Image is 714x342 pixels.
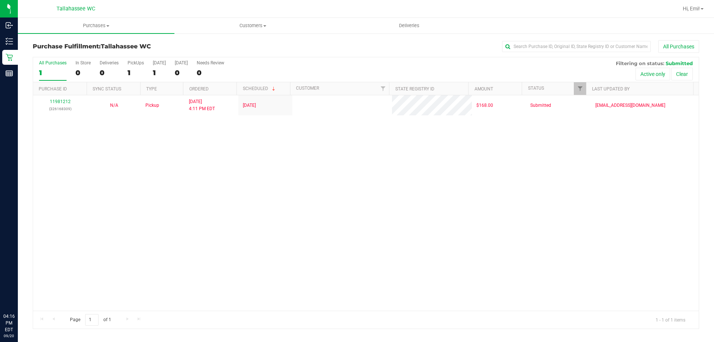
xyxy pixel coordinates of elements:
inline-svg: Retail [6,54,13,61]
div: PickUps [128,60,144,65]
p: 04:16 PM EDT [3,313,15,333]
a: Customer [296,86,319,91]
div: 1 [153,68,166,77]
a: Deliveries [331,18,488,33]
button: N/A [110,102,118,109]
p: (326168309) [38,105,83,112]
span: Hi, Emi! [683,6,700,12]
div: Deliveries [100,60,119,65]
a: Amount [475,86,493,92]
div: 0 [75,68,91,77]
span: Page of 1 [64,314,117,326]
a: Last Updated By [592,86,630,92]
p: 09/20 [3,333,15,339]
a: Customers [174,18,331,33]
a: Filter [574,82,586,95]
a: 11981212 [50,99,71,104]
div: 1 [128,68,144,77]
span: Customers [175,22,331,29]
span: [DATE] 4:11 PM EDT [189,98,215,112]
div: 0 [100,68,119,77]
a: Purchase ID [39,86,67,92]
span: [DATE] [243,102,256,109]
span: Pickup [145,102,159,109]
a: Sync Status [93,86,121,92]
div: All Purchases [39,60,67,65]
a: Scheduled [243,86,277,91]
span: Tallahassee WC [57,6,95,12]
span: Submitted [666,60,693,66]
a: State Registry ID [395,86,434,92]
span: $168.00 [476,102,493,109]
div: 0 [197,68,224,77]
iframe: Resource center [7,282,30,305]
button: Clear [671,68,693,80]
inline-svg: Inventory [6,38,13,45]
a: Type [146,86,157,92]
h3: Purchase Fulfillment: [33,43,255,50]
button: Active only [636,68,670,80]
a: Status [528,86,544,91]
div: 0 [175,68,188,77]
button: All Purchases [658,40,699,53]
div: [DATE] [175,60,188,65]
span: Submitted [530,102,551,109]
span: 1 - 1 of 1 items [650,314,691,325]
a: Ordered [189,86,209,92]
div: [DATE] [153,60,166,65]
inline-svg: Reports [6,70,13,77]
span: Purchases [18,22,174,29]
span: Tallahassee WC [101,43,151,50]
a: Filter [377,82,389,95]
input: Search Purchase ID, Original ID, State Registry ID or Customer Name... [502,41,651,52]
div: 1 [39,68,67,77]
input: 1 [85,314,99,326]
div: In Store [75,60,91,65]
inline-svg: Inbound [6,22,13,29]
span: Deliveries [389,22,430,29]
div: Needs Review [197,60,224,65]
span: Filtering on status: [616,60,664,66]
span: Not Applicable [110,103,118,108]
span: [EMAIL_ADDRESS][DOMAIN_NAME] [595,102,665,109]
a: Purchases [18,18,174,33]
